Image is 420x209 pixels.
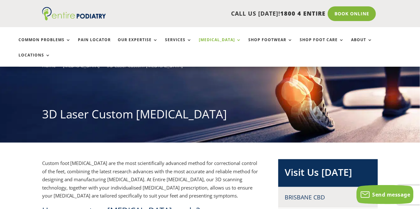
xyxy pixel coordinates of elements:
[351,38,373,51] a: About
[199,38,242,51] a: [MEDICAL_DATA]
[328,6,376,21] a: Book Online
[42,106,378,125] h1: 3D Laser Custom [MEDICAL_DATA]
[372,191,410,198] span: Send message
[19,38,71,51] a: Common Problems
[118,10,326,18] p: CALL US [DATE]!
[42,15,106,22] a: Entire Podiatry
[42,61,378,74] nav: breadcrumb
[42,7,106,20] img: logo (1)
[78,38,111,51] a: Pain Locator
[356,185,414,204] button: Send message
[280,10,326,17] span: 1800 4 ENTIRE
[285,166,371,182] h2: Visit Us [DATE]
[249,38,293,51] a: Shop Footwear
[300,38,344,51] a: Shop Foot Care
[165,38,192,51] a: Services
[19,53,51,67] a: Locations
[285,193,371,201] h4: Brisbane CBD
[118,38,158,51] a: Our Expertise
[42,159,260,205] p: Custom foot [MEDICAL_DATA] are the most scientifically advanced method for correctional control o...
